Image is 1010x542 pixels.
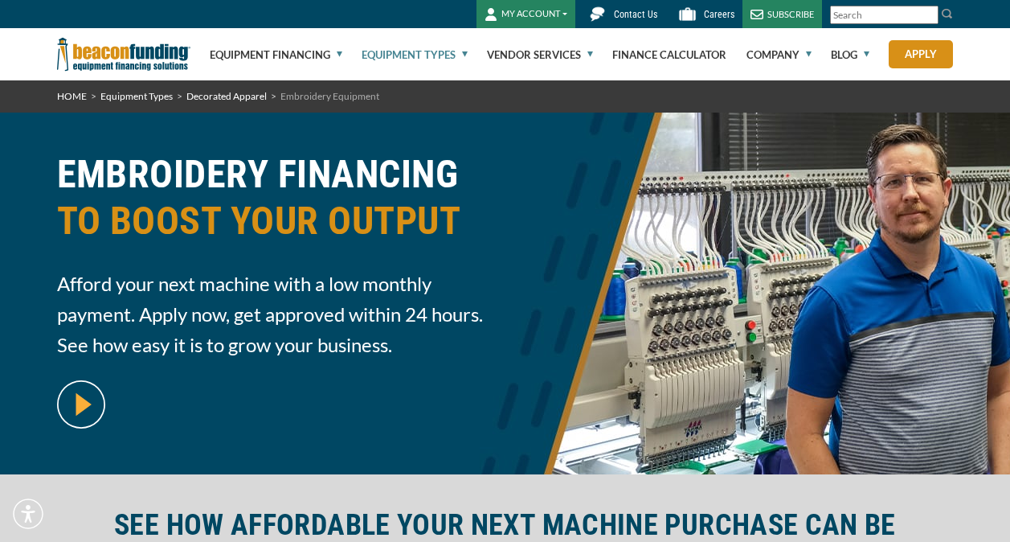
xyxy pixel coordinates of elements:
a: Equipment Financing [210,29,342,80]
input: Search [830,6,938,24]
a: Decorated Apparel [186,90,267,102]
a: Vendor Services [487,29,593,80]
a: HOME [57,90,87,102]
a: Company [746,29,812,80]
span: TO BOOST YOUR OUTPUT [57,198,496,244]
img: Beacon Funding Corporation logo [57,28,190,80]
span: Embroidery Equipment [280,90,379,102]
a: Apply [889,40,953,68]
a: Equipment Types [362,29,468,80]
a: Blog [831,29,869,80]
h1: EMBROIDERY FINANCING [57,151,496,257]
span: Careers [704,9,734,20]
a: Equipment Types [100,90,173,102]
img: video modal pop-up play button [57,380,105,429]
img: Search [941,7,954,20]
a: Clear search text [922,9,934,22]
span: Afford your next machine with a low monthly payment. Apply now, get approved within 24 hours. See... [57,269,496,360]
span: Contact Us [614,9,657,20]
a: Finance Calculator [612,29,726,80]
